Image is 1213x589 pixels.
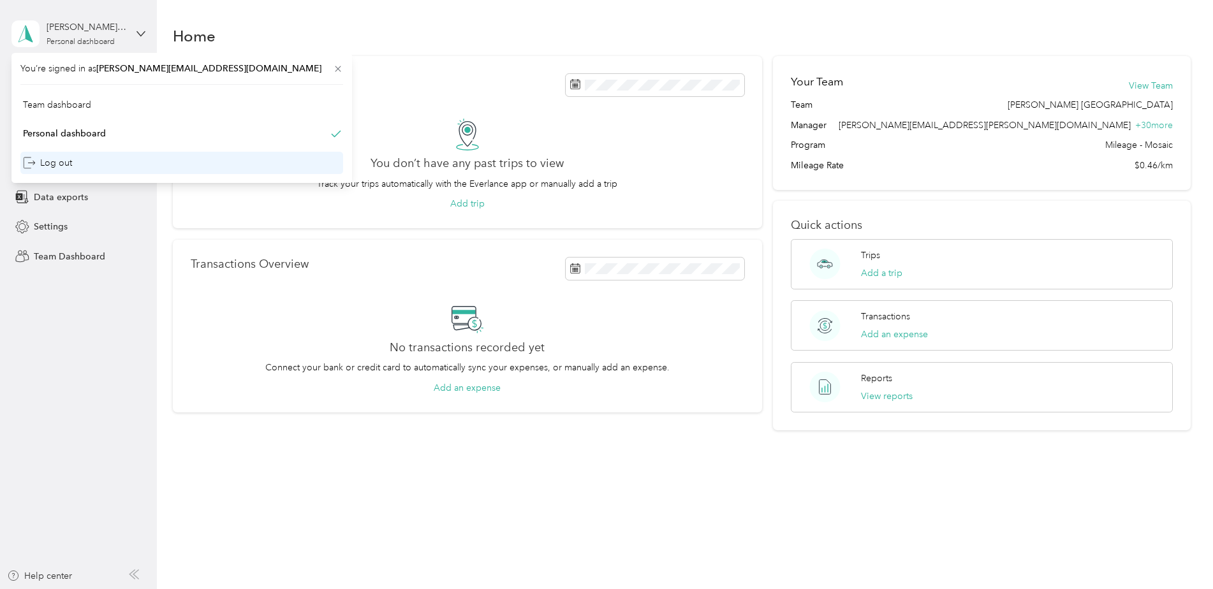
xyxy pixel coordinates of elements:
[434,381,501,395] button: Add an expense
[861,328,928,341] button: Add an expense
[791,98,812,112] span: Team
[34,220,68,233] span: Settings
[791,74,843,90] h2: Your Team
[191,258,309,271] p: Transactions Overview
[47,20,126,34] div: [PERSON_NAME][EMAIL_ADDRESS][DOMAIN_NAME]
[34,250,105,263] span: Team Dashboard
[1142,518,1213,589] iframe: Everlance-gr Chat Button Frame
[23,98,91,112] div: Team dashboard
[47,38,115,46] div: Personal dashboard
[791,219,1173,232] p: Quick actions
[861,249,880,262] p: Trips
[317,177,617,191] p: Track your trips automatically with the Everlance app or manually add a trip
[1008,98,1173,112] span: [PERSON_NAME] [GEOGRAPHIC_DATA]
[791,159,844,172] span: Mileage Rate
[1135,159,1173,172] span: $0.46/km
[1135,120,1173,131] span: + 30 more
[7,569,72,583] button: Help center
[23,127,106,140] div: Personal dashboard
[20,62,343,75] span: You’re signed in as
[371,157,564,170] h2: You don’t have any past trips to view
[861,310,910,323] p: Transactions
[173,29,216,43] h1: Home
[1129,79,1173,92] button: View Team
[1105,138,1173,152] span: Mileage - Mosaic
[23,156,72,170] div: Log out
[791,119,827,132] span: Manager
[839,120,1131,131] span: [PERSON_NAME][EMAIL_ADDRESS][PERSON_NAME][DOMAIN_NAME]
[791,138,825,152] span: Program
[450,197,485,210] button: Add trip
[861,389,913,403] button: View reports
[96,63,321,74] span: [PERSON_NAME][EMAIL_ADDRESS][DOMAIN_NAME]
[390,341,545,354] h2: No transactions recorded yet
[34,191,88,204] span: Data exports
[861,266,902,280] button: Add a trip
[265,361,670,374] p: Connect your bank or credit card to automatically sync your expenses, or manually add an expense.
[861,372,892,385] p: Reports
